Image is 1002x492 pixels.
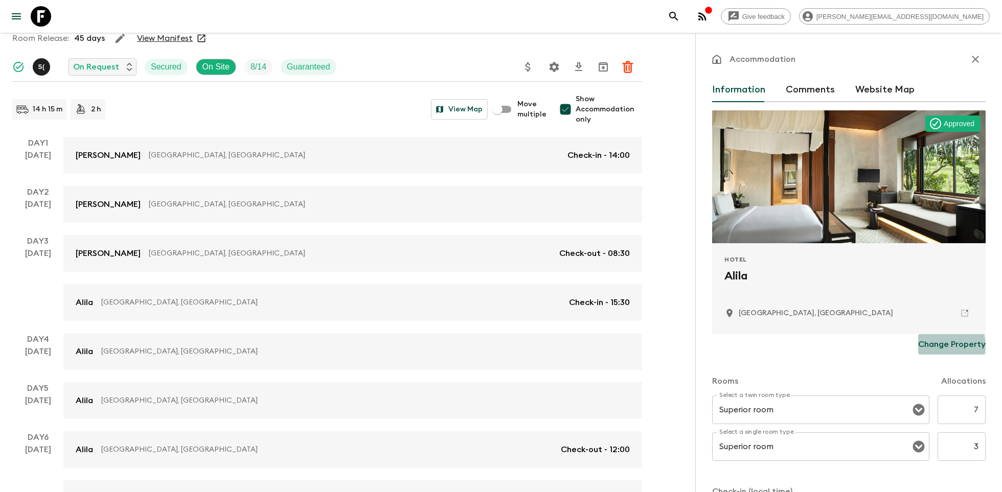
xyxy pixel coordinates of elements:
[25,345,51,370] div: [DATE]
[12,431,63,443] p: Day 6
[593,57,613,77] button: Archive (Completed, Cancelled or Unsynced Departures only)
[431,99,488,120] button: View Map
[618,57,638,77] button: Delete
[25,247,51,321] div: [DATE]
[719,428,794,436] label: Select a single room type
[149,199,622,209] p: [GEOGRAPHIC_DATA], [GEOGRAPHIC_DATA]
[724,255,747,264] span: Hotel
[33,104,62,114] p: 14 h 15 m
[739,308,893,318] p: Bali, Indonesia
[544,57,564,77] button: Settings
[63,431,642,468] a: Alila[GEOGRAPHIC_DATA], [GEOGRAPHIC_DATA]Check-out - 12:00
[12,235,63,247] p: Day 3
[12,382,63,394] p: Day 5
[912,439,926,454] button: Open
[569,296,630,309] p: Check-in - 15:30
[730,53,795,65] p: Accommodation
[799,8,990,25] div: [PERSON_NAME][EMAIL_ADDRESS][DOMAIN_NAME]
[25,149,51,174] div: [DATE]
[101,395,622,406] p: [GEOGRAPHIC_DATA], [GEOGRAPHIC_DATA]
[12,61,25,73] svg: Synced Successfully
[250,61,266,73] p: 8 / 14
[101,444,553,455] p: [GEOGRAPHIC_DATA], [GEOGRAPHIC_DATA]
[12,137,63,149] p: Day 1
[941,375,986,387] p: Allocations
[517,99,547,120] span: Move multiple
[76,247,141,260] p: [PERSON_NAME]
[76,198,141,210] p: [PERSON_NAME]
[567,149,630,161] p: Check-in - 14:00
[33,61,52,69] span: Shandy (Putu) Sandhi Astra Juniawan
[137,33,193,43] a: View Manifest
[76,345,93,358] p: Alila
[149,150,559,160] p: [GEOGRAPHIC_DATA], [GEOGRAPHIC_DATA]
[719,391,790,400] label: Select a twin room type
[76,394,93,407] p: Alila
[944,119,974,129] p: Approved
[811,13,989,20] span: [PERSON_NAME][EMAIL_ADDRESS][DOMAIN_NAME]
[918,338,986,350] p: Change Property
[721,8,791,25] a: Give feedback
[101,297,561,308] p: [GEOGRAPHIC_DATA], [GEOGRAPHIC_DATA]
[6,6,27,27] button: menu
[912,403,926,417] button: Open
[149,248,551,259] p: [GEOGRAPHIC_DATA], [GEOGRAPHIC_DATA]
[63,186,642,223] a: [PERSON_NAME][GEOGRAPHIC_DATA], [GEOGRAPHIC_DATA]
[25,198,51,223] div: [DATE]
[63,382,642,419] a: Alila[GEOGRAPHIC_DATA], [GEOGRAPHIC_DATA]
[664,6,684,27] button: search adventures
[712,375,738,387] p: Rooms
[63,235,642,272] a: [PERSON_NAME][GEOGRAPHIC_DATA], [GEOGRAPHIC_DATA]Check-out - 08:30
[63,333,642,370] a: Alila[GEOGRAPHIC_DATA], [GEOGRAPHIC_DATA]
[91,104,101,114] p: 2 h
[63,137,642,174] a: [PERSON_NAME][GEOGRAPHIC_DATA], [GEOGRAPHIC_DATA]Check-in - 14:00
[25,394,51,419] div: [DATE]
[63,284,642,321] a: Alila[GEOGRAPHIC_DATA], [GEOGRAPHIC_DATA]Check-in - 15:30
[76,296,93,309] p: Alila
[12,32,69,44] p: Room Release:
[145,59,188,75] div: Secured
[33,58,52,76] button: S(
[73,61,119,73] p: On Request
[568,57,589,77] button: Download CSV
[712,78,765,102] button: Information
[287,61,330,73] p: Guaranteed
[918,334,986,355] button: Change Property
[855,78,915,102] button: Website Map
[561,443,630,456] p: Check-out - 12:00
[737,13,790,20] span: Give feedback
[244,59,272,75] div: Trip Fill
[712,110,986,243] div: Photo of Alila
[724,268,973,300] h2: Alila
[518,57,538,77] button: Update Price, Early Bird Discount and Costs
[151,61,181,73] p: Secured
[76,443,93,456] p: Alila
[202,61,230,73] p: On Site
[559,247,630,260] p: Check-out - 08:30
[12,333,63,345] p: Day 4
[38,63,44,71] p: S (
[76,149,141,161] p: [PERSON_NAME]
[786,78,835,102] button: Comments
[12,186,63,198] p: Day 2
[101,346,622,357] p: [GEOGRAPHIC_DATA], [GEOGRAPHIC_DATA]
[576,94,642,125] span: Show Accommodation only
[74,32,105,44] p: 45 days
[196,59,236,75] div: On Site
